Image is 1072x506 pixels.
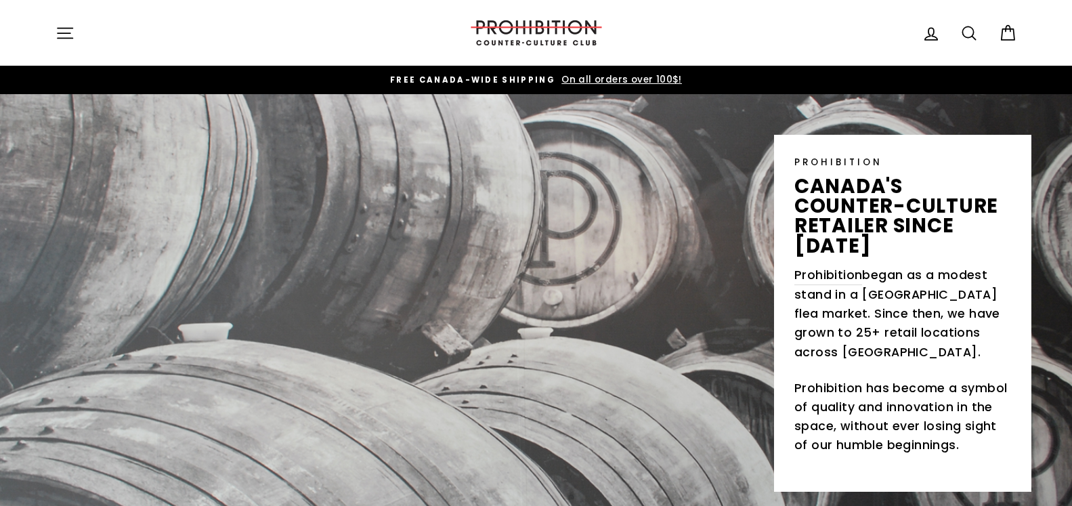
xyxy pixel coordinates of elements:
p: began as a modest stand in a [GEOGRAPHIC_DATA] flea market. Since then, we have grown to 25+ reta... [794,266,1011,362]
p: Prohibition has become a symbol of quality and innovation in the space, without ever losing sight... [794,379,1011,455]
img: PROHIBITION COUNTER-CULTURE CLUB [469,20,604,45]
p: canada's counter-culture retailer since [DATE] [794,176,1011,255]
a: Prohibition [794,266,862,285]
span: FREE CANADA-WIDE SHIPPING [390,75,555,85]
p: PROHIBITION [794,155,1011,169]
span: On all orders over 100$! [558,73,682,86]
a: FREE CANADA-WIDE SHIPPING On all orders over 100$! [59,72,1014,87]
